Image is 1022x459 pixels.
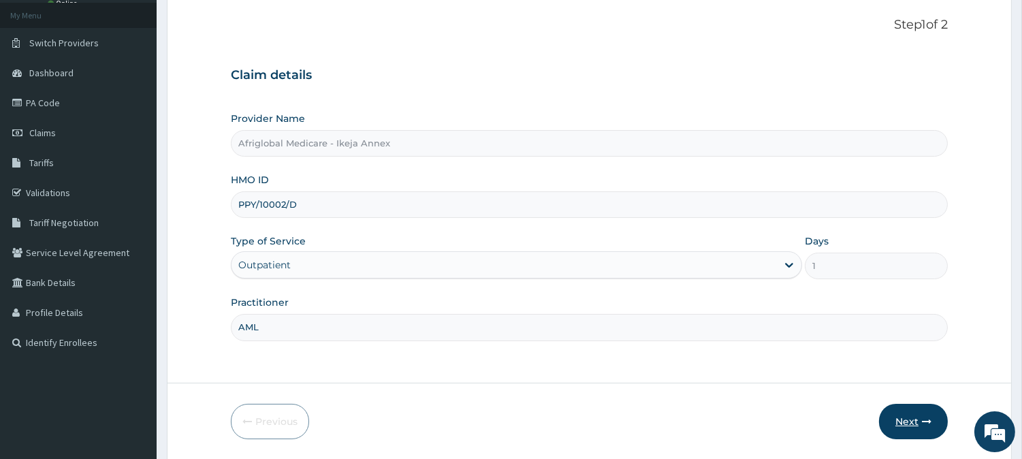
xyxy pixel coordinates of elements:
label: HMO ID [231,173,269,187]
span: Tariffs [29,157,54,169]
input: Enter HMO ID [231,191,948,218]
button: Previous [231,404,309,439]
label: Type of Service [231,234,306,248]
span: Switch Providers [29,37,99,49]
button: Next [879,404,948,439]
div: Outpatient [238,258,291,272]
p: Step 1 of 2 [231,18,948,33]
span: Tariff Negotiation [29,217,99,229]
label: Practitioner [231,296,289,309]
h3: Claim details [231,68,948,83]
label: Provider Name [231,112,305,125]
span: Dashboard [29,67,74,79]
input: Enter Name [231,314,948,341]
label: Days [805,234,829,248]
span: Claims [29,127,56,139]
